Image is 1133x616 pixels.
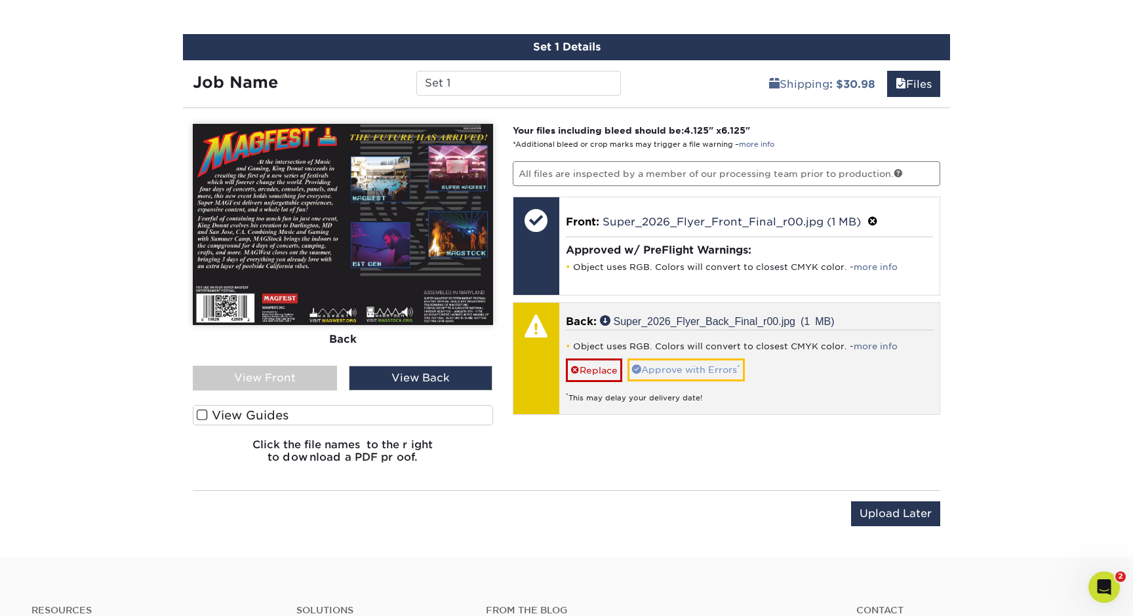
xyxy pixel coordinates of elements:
a: more info [739,140,774,149]
a: Replace [566,358,622,381]
h4: Solutions [296,605,466,616]
h4: Approved w/ PreFlight Warnings: [566,244,934,256]
a: Approve with Errors* [627,358,745,381]
li: Object uses RGB. Colors will convert to closest CMYK color. - [566,341,934,352]
strong: Your files including bleed should be: " x " [513,125,750,136]
div: View Back [349,366,493,391]
b: : $30.98 [829,78,875,90]
a: more info [854,262,898,272]
span: Back: [566,315,597,328]
input: Enter a job name [416,71,620,96]
span: files [896,78,906,90]
strong: Job Name [193,73,278,92]
span: 4.125 [684,125,709,136]
div: Back [193,325,493,354]
span: 2 [1115,571,1126,582]
span: shipping [769,78,780,90]
a: Shipping: $30.98 [761,71,884,97]
div: This may delay your delivery date! [566,382,934,404]
li: Object uses RGB. Colors will convert to closest CMYK color. - [566,261,934,273]
label: View Guides [193,405,493,425]
small: *Additional bleed or crop marks may trigger a file warning – [513,140,774,149]
h4: From the Blog [486,605,822,616]
span: 6.125 [721,125,745,136]
a: Super_2026_Flyer_Front_Final_r00.jpg (1 MB) [603,216,861,228]
a: Contact [856,605,1102,616]
h6: Click the file names to the right to download a PDF proof. [193,438,493,474]
iframe: Intercom live chat [1088,571,1120,603]
div: Set 1 Details [183,34,950,60]
p: All files are inspected by a member of our processing team prior to production. [513,161,941,186]
a: more info [854,341,898,351]
input: Upload Later [851,501,940,526]
h4: Resources [31,605,277,616]
a: Super_2026_Flyer_Back_Final_r00.jpg (1 MB) [600,315,835,326]
div: View Front [193,366,337,391]
a: Files [887,71,940,97]
span: Front: [566,216,599,228]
